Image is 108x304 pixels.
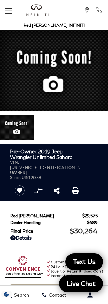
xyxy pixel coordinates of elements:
button: Open user profile menu [72,286,108,303]
span: UI512078 [22,175,41,180]
a: Text Us [65,253,103,270]
span: Search [12,292,29,298]
span: $30,264 [70,227,98,235]
h1: 2019 Jeep Wrangler Unlimited Sahara [10,149,81,160]
span: Dealer Handling [10,220,87,225]
span: VIN: [10,160,19,165]
span: Contact [47,292,66,298]
a: Dealer Handling $689 [10,220,98,225]
span: Stock: [10,175,22,180]
a: Red [PERSON_NAME] $29,575 [10,213,98,218]
a: Final Price $30,264 [10,227,98,235]
a: Share this Pre-Owned 2019 Jeep Wrangler Unlimited Sahara [54,186,60,195]
button: Compare vehicle [33,185,43,196]
span: Text Us [70,257,99,266]
a: Call Red Noland INFINITI [96,7,102,13]
a: Red [PERSON_NAME] INFINITI [24,23,85,28]
strong: Pre-Owned [10,148,38,154]
span: Final Price [10,228,70,234]
span: Live Chat [63,279,99,288]
span: $689 [87,220,98,225]
a: Print this Pre-Owned 2019 Jeep Wrangler Unlimited Sahara [72,186,79,195]
a: Live Chat [59,275,103,292]
span: $29,575 [82,213,98,218]
a: infiniti [24,4,49,16]
a: Start Your Deal [5,284,103,303]
img: INFINITI [24,4,49,16]
span: [US_VEHICLE_IDENTIFICATION_NUMBER] [10,165,81,175]
span: Red [PERSON_NAME] [10,213,82,218]
a: Details [10,235,98,241]
button: Save vehicle [12,185,27,196]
